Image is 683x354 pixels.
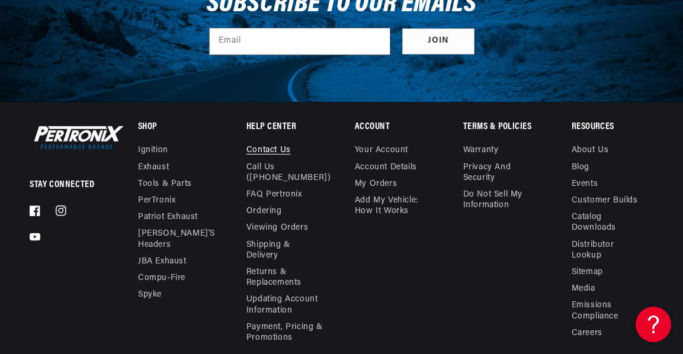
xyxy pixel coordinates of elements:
[463,186,545,214] a: Do not sell my information
[30,123,124,152] img: Pertronix
[572,264,603,281] a: Sitemap
[210,28,390,54] input: Email
[355,145,408,159] a: Your account
[246,186,302,203] a: FAQ Pertronix
[355,192,437,220] a: Add My Vehicle: How It Works
[246,237,319,264] a: Shipping & Delivery
[572,209,644,236] a: Catalog Downloads
[138,209,198,226] a: Patriot Exhaust
[138,176,192,192] a: Tools & Parts
[138,145,168,159] a: Ignition
[572,325,602,342] a: Careers
[355,159,417,176] a: Account details
[138,270,185,287] a: Compu-Fire
[355,176,397,192] a: My orders
[246,319,328,346] a: Payment, Pricing & Promotions
[246,264,319,291] a: Returns & Replacements
[572,237,644,264] a: Distributor Lookup
[402,28,474,55] button: Subscribe
[572,281,595,297] a: Media
[138,253,187,270] a: JBA Exhaust
[572,297,644,324] a: Emissions compliance
[138,159,169,176] a: Exhaust
[463,145,499,159] a: Warranty
[138,226,215,253] a: [PERSON_NAME]'s Headers
[138,287,162,303] a: Spyke
[30,179,100,191] p: Stay Connected
[572,176,598,192] a: Events
[572,192,638,209] a: Customer Builds
[246,145,291,159] a: Contact us
[138,192,175,209] a: PerTronix
[463,159,536,186] a: Privacy and Security
[246,159,331,186] a: Call Us ([PHONE_NUMBER])
[246,291,319,318] a: Updating Account Information
[572,159,589,176] a: Blog
[246,203,282,220] a: Ordering
[572,145,609,159] a: About Us
[246,220,308,236] a: Viewing Orders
